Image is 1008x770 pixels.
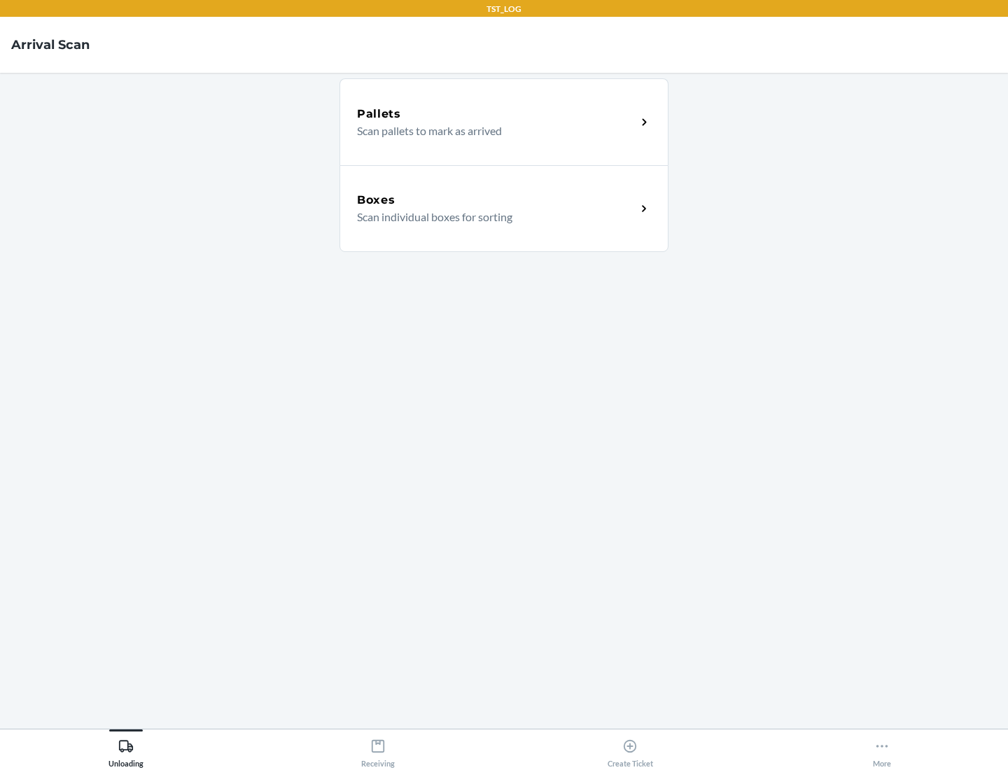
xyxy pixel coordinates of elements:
button: Create Ticket [504,729,756,768]
h4: Arrival Scan [11,36,90,54]
h5: Boxes [357,192,395,209]
button: More [756,729,1008,768]
div: Create Ticket [608,733,653,768]
div: Receiving [361,733,395,768]
button: Receiving [252,729,504,768]
a: PalletsScan pallets to mark as arrived [339,78,668,165]
h5: Pallets [357,106,401,122]
div: More [873,733,891,768]
a: BoxesScan individual boxes for sorting [339,165,668,252]
p: Scan pallets to mark as arrived [357,122,625,139]
p: TST_LOG [486,3,521,15]
p: Scan individual boxes for sorting [357,209,625,225]
div: Unloading [108,733,143,768]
